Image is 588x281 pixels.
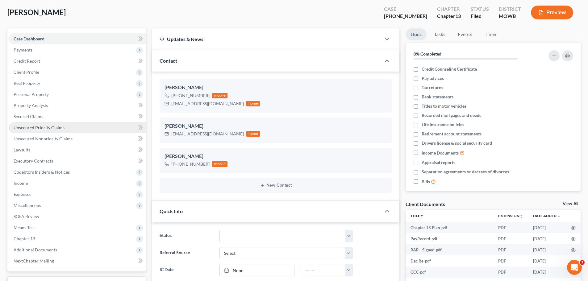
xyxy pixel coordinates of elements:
div: mobile [212,93,227,98]
span: Pay advices [422,75,444,81]
div: [PERSON_NAME] [165,153,387,160]
span: Retirement account statements [422,131,482,137]
a: None [220,264,294,276]
div: [PHONE_NUMBER] [384,13,427,20]
td: [DATE] [528,244,566,255]
a: Lawsuits [9,144,146,155]
span: 13 [455,13,461,19]
div: Chapter [437,13,461,20]
span: [PERSON_NAME] [7,8,66,17]
span: Real Property [14,81,40,86]
a: Case Dashboard [9,33,146,44]
td: PDF [493,255,528,267]
a: SOFA Review [9,211,146,222]
span: Credit Report [14,58,40,64]
td: Chapter 13 Plan-pdf [406,222,493,233]
a: Date Added expand_more [533,213,561,218]
span: Payments [14,47,32,52]
td: PDF [493,267,528,278]
td: [DATE] [528,233,566,244]
span: Drivers license & social security card [422,140,492,146]
label: Status [156,230,216,242]
i: expand_more [557,214,561,218]
td: PDF [493,244,528,255]
div: mobile [212,161,227,167]
div: [PERSON_NAME] [165,84,387,91]
span: Additional Documents [14,247,57,252]
a: Tasks [429,28,450,40]
label: IC Date [156,264,216,276]
div: Updates & News [160,36,373,42]
span: Appraisal reports [422,159,455,166]
span: Miscellaneous [14,203,41,208]
span: Recorded mortgages and deeds [422,112,481,118]
a: Unsecured Priority Claims [9,122,146,133]
a: Events [453,28,477,40]
span: Lawsuits [14,147,30,152]
span: Income [14,180,28,186]
a: Credit Report [9,56,146,67]
div: [EMAIL_ADDRESS][DOMAIN_NAME] [171,131,244,137]
div: home [246,101,260,106]
td: R&R - Signed-pdf [406,244,493,255]
div: Chapter [437,6,461,13]
div: home [246,131,260,137]
span: NextChapter Mailing [14,258,54,263]
a: Property Analysis [9,100,146,111]
div: District [499,6,521,13]
span: Credit Counseling Certificate [422,66,477,72]
label: Referral Source [156,247,216,259]
span: Executory Contracts [14,158,53,163]
button: Preview [531,6,573,19]
div: Case [384,6,427,13]
td: PDF [493,222,528,233]
a: Docs [406,28,427,40]
span: Tax returns [422,85,443,91]
a: Titleunfold_more [411,213,424,218]
span: Separation agreements or decrees of divorces [422,169,509,175]
td: [DATE] [528,267,566,278]
span: Unsecured Priority Claims [14,125,65,130]
i: unfold_more [420,214,424,218]
div: Client Documents [406,201,445,207]
span: Codebtors Insiders & Notices [14,169,70,175]
span: Expenses [14,192,31,197]
div: [PHONE_NUMBER] [171,161,210,167]
span: Property Analysis [14,103,48,108]
td: [DATE] [528,222,566,233]
span: Case Dashboard [14,36,44,41]
div: Status [471,6,489,13]
span: Bills [422,179,430,185]
a: Extensionunfold_more [498,213,523,218]
input: -- : -- [301,264,345,276]
td: [DATE] [528,255,566,267]
a: NextChapter Mailing [9,255,146,267]
span: Titles to motor vehicles [422,103,466,109]
span: Contact [160,58,177,64]
span: Means Test [14,225,35,230]
span: Income Documents [422,150,459,156]
strong: 0% Completed [414,51,441,56]
td: PDF [493,233,528,244]
td: PayRecord-pdf [406,233,493,244]
span: Quick Info [160,208,183,214]
span: SOFA Review [14,214,39,219]
i: unfold_more [519,214,523,218]
td: Dec Re-pdf [406,255,493,267]
div: MOWB [499,13,521,20]
span: Life insurance policies [422,122,464,128]
a: Unsecured Nonpriority Claims [9,133,146,144]
div: [EMAIL_ADDRESS][DOMAIN_NAME] [171,101,244,107]
span: 3 [580,260,585,265]
div: Filed [471,13,489,20]
a: View All [563,202,578,206]
span: Chapter 13 [14,236,35,241]
span: Bank statements [422,94,453,100]
span: Personal Property [14,92,49,97]
span: Client Profile [14,69,39,75]
a: Executory Contracts [9,155,146,167]
a: Secured Claims [9,111,146,122]
span: Unsecured Nonpriority Claims [14,136,73,141]
iframe: Intercom live chat [567,260,582,275]
div: [PHONE_NUMBER] [171,93,210,99]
